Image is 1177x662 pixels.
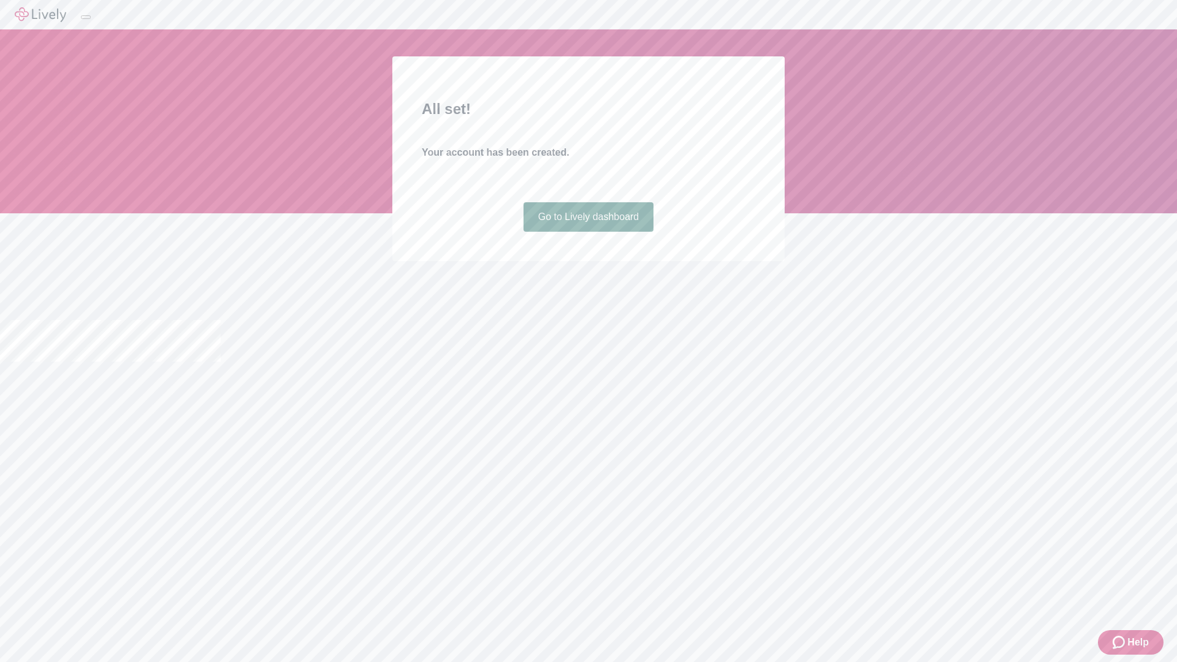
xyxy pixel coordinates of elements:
[524,202,654,232] a: Go to Lively dashboard
[1113,635,1127,650] svg: Zendesk support icon
[15,7,66,22] img: Lively
[1098,630,1164,655] button: Zendesk support iconHelp
[422,145,755,160] h4: Your account has been created.
[422,98,755,120] h2: All set!
[1127,635,1149,650] span: Help
[81,15,91,19] button: Log out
